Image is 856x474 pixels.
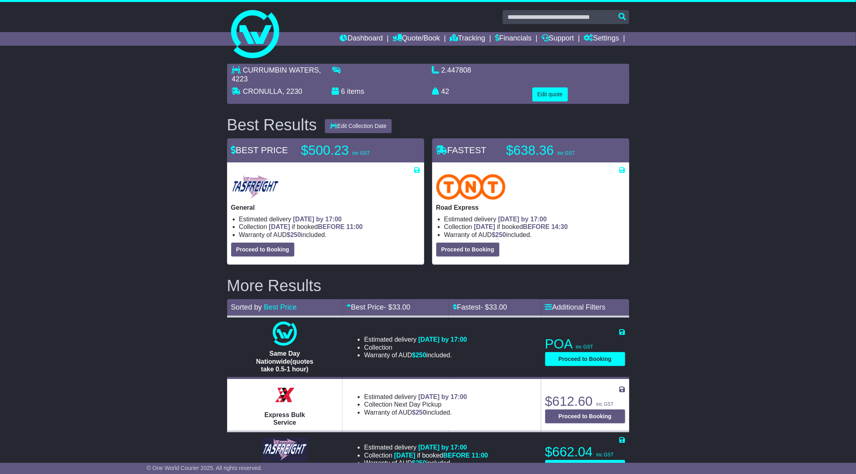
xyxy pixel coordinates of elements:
[239,231,420,239] li: Warranty of AUD included.
[364,393,467,401] li: Estimated delivery
[293,216,342,223] span: [DATE] by 17:00
[364,401,467,408] li: Collection
[532,87,568,101] button: Edit quote
[444,223,625,231] li: Collection
[542,32,574,46] a: Support
[545,352,625,366] button: Proceed to Booking
[269,223,290,230] span: [DATE]
[256,350,313,372] span: Same Day Nationwide(quotes take 0.5-1 hour)
[436,145,487,155] span: FASTEST
[273,383,297,407] img: Border Express: Express Bulk Service
[523,223,550,230] span: BEFORE
[506,142,606,158] p: $638.36
[243,87,282,95] span: CRONULLA
[273,322,297,346] img: One World Courier: Same Day Nationwide(quotes take 0.5-1 hour)
[444,215,625,223] li: Estimated delivery
[576,344,593,350] span: inc GST
[596,452,614,458] span: inc GST
[364,444,488,451] li: Estimated delivery
[227,277,629,294] h2: More Results
[231,303,262,311] span: Sorted by
[394,452,415,459] span: [DATE]
[545,393,625,409] p: $612.60
[481,303,507,311] span: - $
[231,204,420,211] p: General
[364,336,467,343] li: Estimated delivery
[552,223,568,230] span: 14:30
[474,223,568,230] span: if booked
[418,336,467,343] span: [DATE] by 17:00
[223,116,321,134] div: Best Results
[436,174,506,200] img: TNT Domestic: Road Express
[392,303,410,311] span: 33.00
[558,150,575,156] span: inc GST
[412,460,427,466] span: $
[441,87,449,95] span: 42
[384,303,410,311] span: - $
[474,223,495,230] span: [DATE]
[262,438,308,462] img: Tasfreight: Express
[545,409,625,423] button: Proceed to Booking
[436,243,500,257] button: Proceed to Booking
[364,409,467,416] li: Warranty of AUD included.
[282,87,302,95] span: , 2230
[393,32,440,46] a: Quote/Book
[489,303,507,311] span: 33.00
[495,32,532,46] a: Financials
[443,452,470,459] span: BEFORE
[231,174,280,200] img: Tasfreight: General
[394,452,488,459] span: if booked
[545,303,606,311] a: Additional Filters
[436,204,625,211] p: Road Express
[239,223,420,231] li: Collection
[264,303,297,311] a: Best Price
[394,401,441,408] span: Next Day Pickup
[364,344,467,351] li: Collection
[346,223,363,230] span: 11:00
[318,223,345,230] span: BEFORE
[301,142,401,158] p: $500.23
[545,336,625,352] p: POA
[364,459,488,467] li: Warranty of AUD included.
[545,460,625,474] button: Proceed to Booking
[596,401,614,407] span: inc GST
[347,87,365,95] span: items
[492,231,506,238] span: $
[418,444,467,451] span: [DATE] by 17:00
[450,32,485,46] a: Tracking
[264,411,305,426] span: Express Bulk Service
[269,223,363,230] span: if booked
[412,352,427,359] span: $
[545,444,625,460] p: $662.04
[340,32,383,46] a: Dashboard
[232,66,321,83] span: , 4223
[444,231,625,239] li: Warranty of AUD included.
[243,66,319,74] span: CURRUMBIN WATERS
[364,452,488,459] li: Collection
[352,150,370,156] span: inc GST
[412,409,427,416] span: $
[453,303,507,311] a: Fastest- $33.00
[441,66,471,74] span: 2.447808
[416,352,427,359] span: 250
[231,145,288,155] span: BEST PRICE
[472,452,488,459] span: 11:00
[346,303,410,311] a: Best Price- $33.00
[495,231,506,238] span: 250
[341,87,345,95] span: 6
[325,119,392,133] button: Edit Collection Date
[231,243,294,257] button: Proceed to Booking
[418,393,467,400] span: [DATE] by 17:00
[416,460,427,466] span: 250
[416,409,427,416] span: 250
[239,215,420,223] li: Estimated delivery
[498,216,547,223] span: [DATE] by 17:00
[584,32,619,46] a: Settings
[147,465,262,471] span: © One World Courier 2025. All rights reserved.
[287,231,301,238] span: $
[290,231,301,238] span: 250
[364,351,467,359] li: Warranty of AUD included.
